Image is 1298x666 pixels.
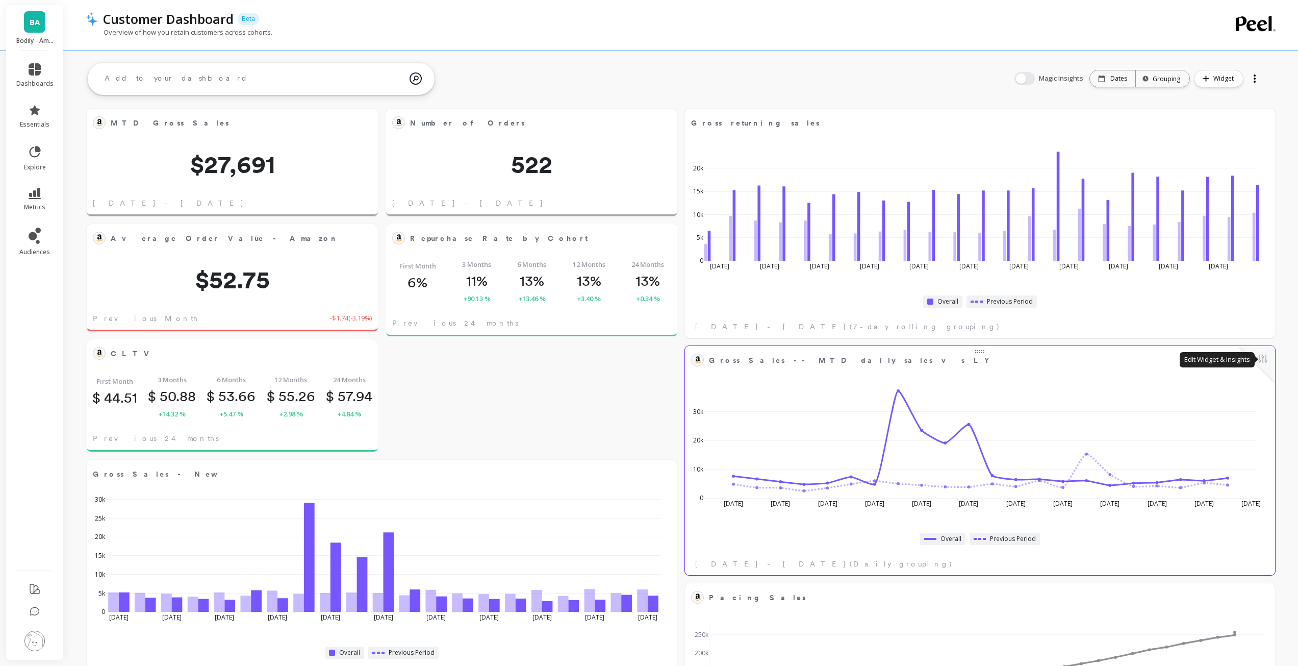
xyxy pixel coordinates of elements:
[520,272,544,289] p: 13%
[96,376,133,386] span: First Month
[207,387,215,405] span: $
[940,535,961,543] span: Overall
[399,261,436,271] span: First Month
[326,387,334,405] span: $
[111,233,338,244] span: Average Order Value - Amazon
[337,409,361,419] span: +4.84 %
[158,409,186,419] span: +14.32 %
[111,118,229,129] span: MTD Gross Sales
[267,387,315,405] p: 55.26
[410,65,422,92] img: magic search icon
[386,152,677,177] span: 522
[274,375,307,385] span: 12 Months
[517,259,546,269] span: 6 Months
[463,293,491,304] span: +90.13 %
[1194,70,1243,87] button: Widget
[86,12,98,26] img: header icon
[217,375,246,385] span: 6 Months
[392,198,544,208] span: [DATE] - [DATE]
[850,322,1000,332] span: (7-day rolling grouping)
[990,535,1036,543] span: Previous Period
[279,409,303,419] span: +2.98 %
[709,590,1236,605] span: Pacing Sales
[850,559,953,569] span: (Daily grouping)
[987,298,1033,306] span: Previous Period
[24,203,45,211] span: metrics
[577,293,601,304] span: +3.40 %
[466,272,488,289] p: 11%
[635,272,660,289] p: 13%
[16,37,54,45] p: Bodily - Amazon
[219,409,243,419] span: +5.47 %
[207,387,256,405] p: 53.66
[339,649,360,657] span: Overall
[709,353,1236,367] span: Gross Sales -- MTD daily sales vs LY
[111,231,339,245] span: Average Order Value - Amazon
[158,375,187,385] span: 3 Months
[518,293,546,304] span: +13.46 %
[111,116,339,130] span: MTD Gross Sales
[16,80,54,88] span: dashboards
[573,259,605,269] span: 12 Months
[408,274,427,291] p: 6%
[111,347,339,361] span: CLTV
[410,116,639,130] span: Number of Orders
[148,387,196,405] p: 50.88
[93,198,244,208] span: [DATE] - [DATE]
[326,387,372,405] p: 57.94
[462,259,491,269] span: 3 Months
[389,649,435,657] span: Previous Period
[93,433,219,443] span: Previous 24 months
[87,152,378,177] span: $27,691
[709,355,996,366] span: Gross Sales -- MTD daily sales vs LY
[103,10,234,28] p: Customer Dashboard
[92,389,137,406] p: 44.51
[937,298,958,306] span: Overall
[92,389,100,406] span: $
[410,233,588,244] span: Repurchase Rate by Cohort
[392,318,518,328] span: Previous 24 months
[86,28,272,37] p: Overview of how you retain customers across cohorts.
[410,118,525,129] span: Number of Orders
[1145,74,1180,84] div: Grouping
[577,272,601,289] p: 13%
[631,259,664,269] span: 24 Months
[333,375,366,385] span: 24 Months
[267,387,275,405] span: $
[30,16,40,28] span: BA
[1213,73,1237,84] span: Widget
[695,559,847,569] span: [DATE] - [DATE]
[24,163,46,171] span: explore
[1110,75,1127,83] p: Dates
[20,120,49,129] span: essentials
[695,322,847,332] span: [DATE] - [DATE]
[691,118,820,129] span: Gross returning sales
[111,349,155,359] span: CLTV
[691,116,1236,130] span: Gross returning sales
[410,231,639,245] span: Repurchase Rate by Cohort
[709,593,806,603] span: Pacing Sales
[24,631,45,651] img: profile picture
[93,469,243,480] span: Gross Sales - New
[93,467,638,481] span: Gross Sales - New
[636,293,660,304] span: +0.34 %
[330,313,372,324] span: -$1.74 ( -3.19% )
[87,267,378,292] span: $52.75
[1039,73,1085,84] span: Magic Insights
[148,387,156,405] span: $
[19,248,50,256] span: audiences
[238,13,259,25] p: Beta
[93,313,199,324] span: Previous Month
